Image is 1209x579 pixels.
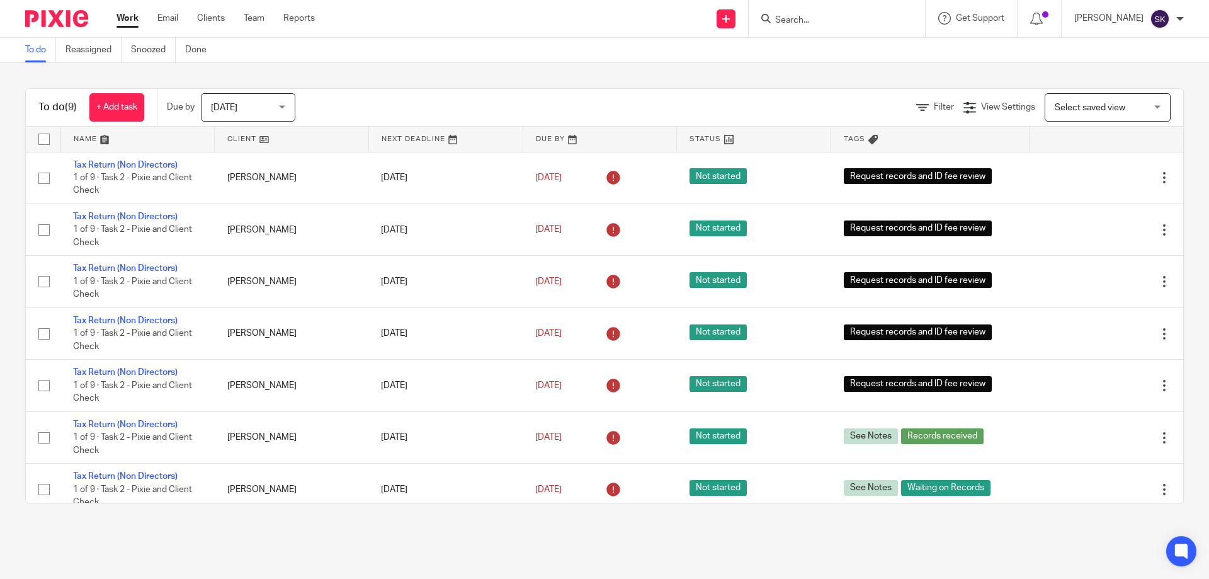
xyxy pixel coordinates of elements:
span: See Notes [844,428,898,444]
td: [PERSON_NAME] [215,360,369,411]
td: [PERSON_NAME] [215,464,369,515]
h1: To do [38,101,77,114]
td: [PERSON_NAME] [215,152,369,204]
a: Tax Return (Non Directors) [73,264,178,273]
a: Tax Return (Non Directors) [73,212,178,221]
span: Request records and ID fee review [844,376,992,392]
span: Not started [690,324,747,340]
input: Search [774,15,887,26]
td: [DATE] [368,360,523,411]
a: + Add task [89,93,144,122]
a: Snoozed [131,38,176,62]
a: Tax Return (Non Directors) [73,316,178,325]
span: Request records and ID fee review [844,272,992,288]
span: 1 of 9 · Task 2 - Pixie and Client Check [73,485,192,507]
td: [DATE] [368,204,523,255]
span: [DATE] [211,103,237,112]
span: 1 of 9 · Task 2 - Pixie and Client Check [73,226,192,248]
span: Request records and ID fee review [844,324,992,340]
span: Not started [690,221,747,236]
td: [PERSON_NAME] [215,204,369,255]
span: View Settings [981,103,1035,112]
span: Get Support [956,14,1004,23]
span: [DATE] [535,173,562,182]
td: [PERSON_NAME] [215,411,369,463]
span: See Notes [844,480,898,496]
span: [DATE] [535,433,562,442]
span: Not started [690,272,747,288]
span: 1 of 9 · Task 2 - Pixie and Client Check [73,433,192,455]
span: Not started [690,428,747,444]
td: [DATE] [368,307,523,359]
a: Email [157,12,178,25]
a: Tax Return (Non Directors) [73,472,178,481]
img: svg%3E [1150,9,1170,29]
span: Records received [901,428,984,444]
td: [DATE] [368,411,523,463]
span: Request records and ID fee review [844,221,992,236]
a: Reports [283,12,315,25]
td: [DATE] [368,152,523,204]
span: [DATE] [535,277,562,286]
span: 1 of 9 · Task 2 - Pixie and Client Check [73,277,192,299]
td: [DATE] [368,464,523,515]
span: [DATE] [535,226,562,234]
span: (9) [65,102,77,112]
a: To do [25,38,56,62]
span: Request records and ID fee review [844,168,992,184]
a: Tax Return (Non Directors) [73,420,178,429]
span: Not started [690,480,747,496]
span: Not started [690,168,747,184]
a: Team [244,12,264,25]
span: 1 of 9 · Task 2 - Pixie and Client Check [73,173,192,195]
span: Tags [844,135,865,142]
a: Clients [197,12,225,25]
td: [PERSON_NAME] [215,307,369,359]
a: Tax Return (Non Directors) [73,161,178,169]
p: Due by [167,101,195,113]
span: [DATE] [535,381,562,390]
td: [DATE] [368,256,523,307]
span: [DATE] [535,329,562,338]
span: 1 of 9 · Task 2 - Pixie and Client Check [73,381,192,403]
img: Pixie [25,10,88,27]
td: [PERSON_NAME] [215,256,369,307]
span: Select saved view [1055,103,1125,112]
a: Work [116,12,139,25]
p: [PERSON_NAME] [1074,12,1144,25]
span: Filter [934,103,954,112]
a: Tax Return (Non Directors) [73,368,178,377]
a: Reassigned [65,38,122,62]
span: [DATE] [535,485,562,494]
span: Waiting on Records [901,480,990,496]
span: 1 of 9 · Task 2 - Pixie and Client Check [73,329,192,351]
a: Done [185,38,216,62]
span: Not started [690,376,747,392]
